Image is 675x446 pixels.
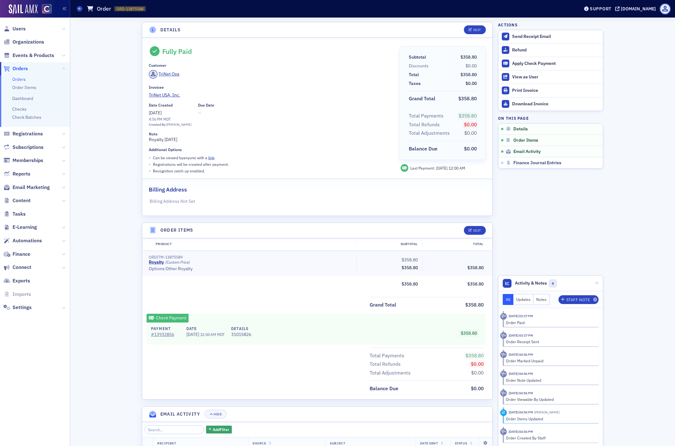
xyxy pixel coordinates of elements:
span: Content [13,197,31,204]
span: $358.80 [460,72,477,77]
span: Memberships [13,157,43,164]
p: Registrations will be created after payment. [153,161,229,167]
div: Total Refunds [409,121,440,129]
span: $0.00 [471,385,484,391]
span: Events & Products [13,52,54,59]
div: Activity [500,313,507,320]
img: SailAMX [9,4,38,14]
a: Checks [12,106,27,112]
time: 5/19/2025 04:54 PM [509,410,533,414]
a: Memberships [3,157,43,164]
button: Send Receipt Email [498,30,603,43]
button: Hide [205,410,226,418]
span: Email Activity [513,149,541,155]
span: Email Marketing [13,184,50,191]
div: Date Created [149,103,173,108]
div: Edit [473,229,481,232]
a: Finance [3,251,30,258]
a: Exports [3,277,30,284]
a: View Homepage [38,4,52,15]
h4: Details [160,27,181,33]
img: SailAMX [42,4,52,14]
span: Discounts [409,63,431,69]
div: (Custom Price) [165,260,190,265]
h4: On this page [498,115,603,121]
div: Activity [500,409,507,416]
div: Total Payments [370,352,404,359]
span: Total Payments [370,352,407,359]
div: Activity [500,371,507,377]
div: Total [422,242,488,247]
h4: Email Activity [160,411,200,417]
button: Refund [498,43,603,57]
button: Staff Note [558,295,599,304]
span: Total Adjustments [409,129,452,137]
button: All [503,294,513,305]
span: $0.00 [465,81,477,86]
span: Grand Total [409,95,438,102]
span: Recipient [157,441,176,445]
div: Order Paid [506,320,595,325]
time: 5/19/2025 04:54 PM [509,429,533,434]
span: Total [409,71,421,78]
div: Print Invoice [512,88,600,93]
div: Activity [500,390,507,396]
a: Subscriptions [3,144,44,151]
p: Can be viewed by anyone with a . [153,155,215,160]
span: Users [13,25,26,32]
div: TriNet Ops [158,71,179,77]
span: [DATE] [186,332,200,337]
span: $358.80 [458,95,477,102]
span: [DATE] [436,165,449,171]
a: Connect [3,264,31,271]
a: TriNet Ops [149,70,180,79]
span: $358.80 [461,330,477,336]
a: Organizations [3,39,44,45]
span: Subscriptions [13,144,44,151]
h4: Order Items [160,227,194,233]
div: Check Payment [147,314,189,323]
span: Add Filter [213,427,229,432]
span: $358.80 [460,54,477,60]
span: Connect [13,264,31,271]
div: Due Date [198,103,214,108]
span: Total Adjustments [370,369,413,377]
span: Date Sent [420,441,438,445]
span: [DATE] [149,110,162,116]
time: 5/19/2025 04:56 PM [509,371,533,376]
div: Refund [512,47,600,53]
div: Note [149,132,158,136]
div: Order Viewable By Updated [506,396,595,402]
div: Order Created By Staff [506,435,595,441]
span: Total Payments [409,112,446,120]
h4: Payment [151,326,180,331]
span: Finance [13,251,30,258]
p: Recognition catch up enabled. [153,168,205,174]
span: $0.00 [464,130,477,136]
span: $358.80 [465,302,484,308]
div: Total Adjustments [370,369,411,377]
span: Imports [13,291,31,298]
span: Details [513,126,528,132]
span: $0.00 [464,145,477,152]
span: 12:00 AM [200,332,216,337]
div: View as User [512,74,600,80]
span: • [149,168,151,174]
div: Subtotal [356,242,422,247]
div: Fully Paid [162,47,192,55]
span: Status [455,441,467,445]
span: Created By: [149,122,166,127]
span: Total Refunds [370,360,403,368]
span: Subject [330,441,345,445]
span: Automations [13,237,42,244]
a: Royalty [149,260,164,265]
span: 31015826 [231,331,251,338]
span: $358.80 [459,113,477,119]
span: — [198,110,214,116]
span: • [149,155,151,161]
time: 5/19/2025 04:56 PM [509,391,533,395]
a: Orders [12,76,26,82]
span: $0.00 [464,121,477,128]
span: Registrations [13,130,43,137]
span: Source [252,441,266,445]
